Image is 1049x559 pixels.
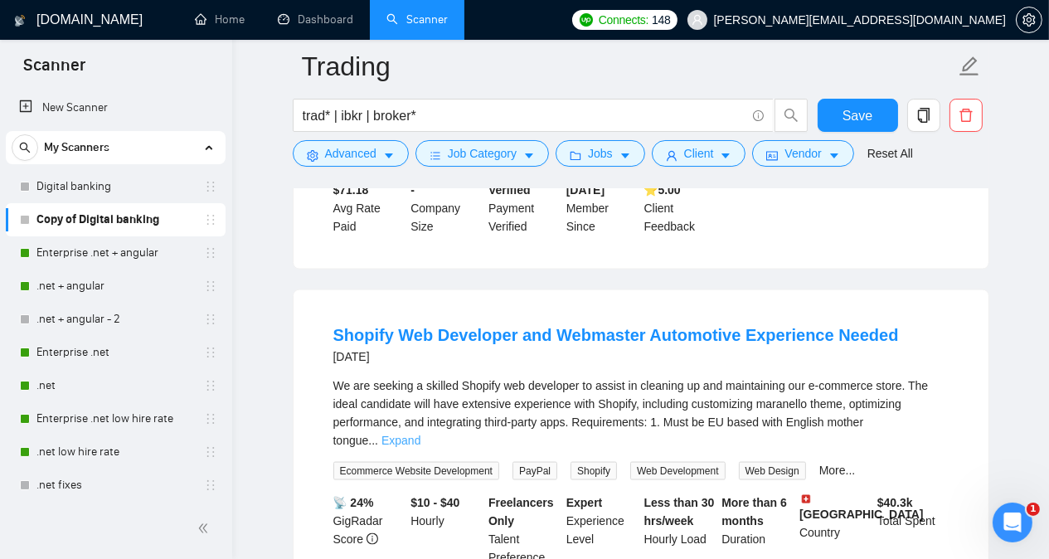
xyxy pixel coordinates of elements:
span: ... [368,434,378,447]
div: [DATE] [333,347,899,367]
a: .net [36,369,194,402]
span: Scanner [10,53,99,88]
a: setting [1016,13,1042,27]
a: New Scanner [19,91,212,124]
span: holder [204,379,217,392]
span: info-circle [753,110,764,121]
a: .net fixes [36,469,194,502]
span: user [692,14,703,26]
div: Payment Verified [485,181,563,236]
span: idcard [766,149,778,162]
span: 1 [1027,503,1040,516]
a: Reset All [867,144,913,163]
span: edit [959,56,980,77]
input: Scanner name... [302,46,955,87]
a: .net + angular - 2 [36,303,194,336]
b: More than 6 months [721,496,787,527]
span: double-left [197,520,214,537]
button: search [12,134,38,161]
span: 148 [652,11,670,29]
span: copy [908,108,940,123]
a: searchScanner [386,12,448,27]
span: holder [204,313,217,326]
a: homeHome [195,12,245,27]
b: - [410,183,415,197]
img: logo [14,7,26,34]
b: [GEOGRAPHIC_DATA] [799,493,924,521]
button: idcardVendorcaret-down [752,140,853,167]
span: Web Design [739,462,806,480]
span: search [775,108,807,123]
b: $71.18 [333,183,369,197]
span: My Scanners [44,131,109,164]
b: ⭐️ 5.00 [644,183,681,197]
span: Ecommerce Website Development [333,462,500,480]
a: Digital banking [36,170,194,203]
button: copy [907,99,940,132]
img: 🇨🇭 [800,493,812,505]
span: Vendor [784,144,821,163]
span: Shopify [571,462,617,480]
button: setting [1016,7,1042,33]
span: Jobs [588,144,613,163]
span: caret-down [619,149,631,162]
span: holder [204,412,217,425]
span: caret-down [523,149,535,162]
a: Expand [381,434,420,447]
span: holder [204,213,217,226]
b: $10 - $40 [410,496,459,509]
button: delete [949,99,983,132]
input: Search Freelance Jobs... [303,105,745,126]
span: caret-down [828,149,840,162]
a: Enterprise .net [36,336,194,369]
span: info-circle [367,533,378,545]
div: We are seeking a skilled Shopify web developer to assist in cleaning up and maintaining our e-com... [333,377,949,450]
button: settingAdvancedcaret-down [293,140,409,167]
span: caret-down [383,149,395,162]
span: search [12,142,37,153]
span: bars [430,149,441,162]
a: Enterprise .net low hire rate [36,402,194,435]
div: Avg Rate Paid [330,181,408,236]
span: Advanced [325,144,376,163]
button: barsJob Categorycaret-down [415,140,549,167]
div: Member Since [563,181,641,236]
a: More... [819,464,856,477]
span: holder [204,246,217,260]
span: folder [570,149,581,162]
span: setting [1017,13,1042,27]
span: holder [204,180,217,193]
b: 📡 24% [333,496,374,509]
span: Connects: [599,11,648,29]
b: Verified [488,183,531,197]
b: [DATE] [566,183,605,197]
b: Freelancers Only [488,496,554,527]
a: Shopify Web Developer and Webmaster Automotive Experience Needed [333,326,899,344]
span: Client [684,144,714,163]
a: Copy of Digital banking [36,203,194,236]
span: Web Development [630,462,726,480]
b: Expert [566,496,603,509]
span: holder [204,479,217,492]
img: upwork-logo.png [580,13,593,27]
span: Job Category [448,144,517,163]
span: holder [204,445,217,459]
b: Less than 30 hrs/week [644,496,715,527]
button: search [775,99,808,132]
a: .net + angular [36,270,194,303]
div: Client Feedback [641,181,719,236]
a: .net low hire rate [36,435,194,469]
span: holder [204,279,217,293]
a: dashboardDashboard [278,12,353,27]
li: New Scanner [6,91,226,124]
iframe: Intercom live chat [993,503,1032,542]
button: Save [818,99,898,132]
span: PayPal [512,462,557,480]
span: Save [843,105,872,126]
span: holder [204,346,217,359]
span: caret-down [720,149,731,162]
button: folderJobscaret-down [556,140,645,167]
span: setting [307,149,318,162]
span: user [666,149,677,162]
span: delete [950,108,982,123]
